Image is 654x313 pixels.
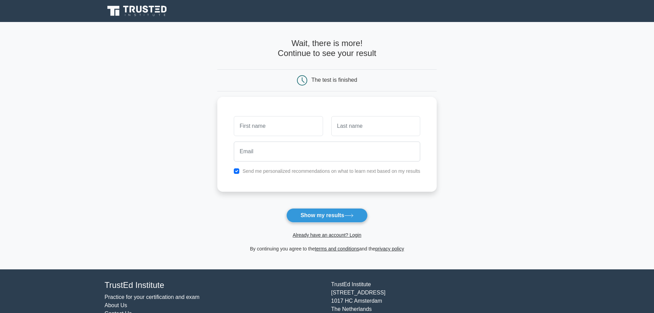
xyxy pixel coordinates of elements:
input: First name [234,116,323,136]
input: Email [234,142,420,161]
a: terms and conditions [315,246,359,251]
input: Last name [331,116,420,136]
label: Send me personalized recommendations on what to learn next based on my results [242,168,420,174]
div: The test is finished [311,77,357,83]
a: Already have an account? Login [292,232,361,238]
button: Show my results [286,208,367,223]
a: Practice for your certification and exam [105,294,200,300]
a: About Us [105,302,127,308]
a: privacy policy [375,246,404,251]
h4: Wait, there is more! Continue to see your result [217,38,437,58]
h4: TrustEd Institute [105,280,323,290]
div: By continuing you agree to the and the [213,245,441,253]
